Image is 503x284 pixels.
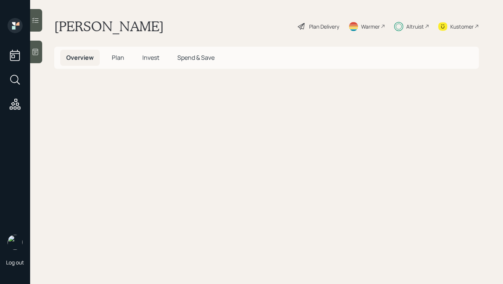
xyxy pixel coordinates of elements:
[361,23,380,30] div: Warmer
[112,53,124,62] span: Plan
[54,18,164,35] h1: [PERSON_NAME]
[309,23,339,30] div: Plan Delivery
[66,53,94,62] span: Overview
[8,235,23,250] img: hunter_neumayer.jpg
[142,53,159,62] span: Invest
[450,23,474,30] div: Kustomer
[177,53,215,62] span: Spend & Save
[406,23,424,30] div: Altruist
[6,259,24,266] div: Log out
